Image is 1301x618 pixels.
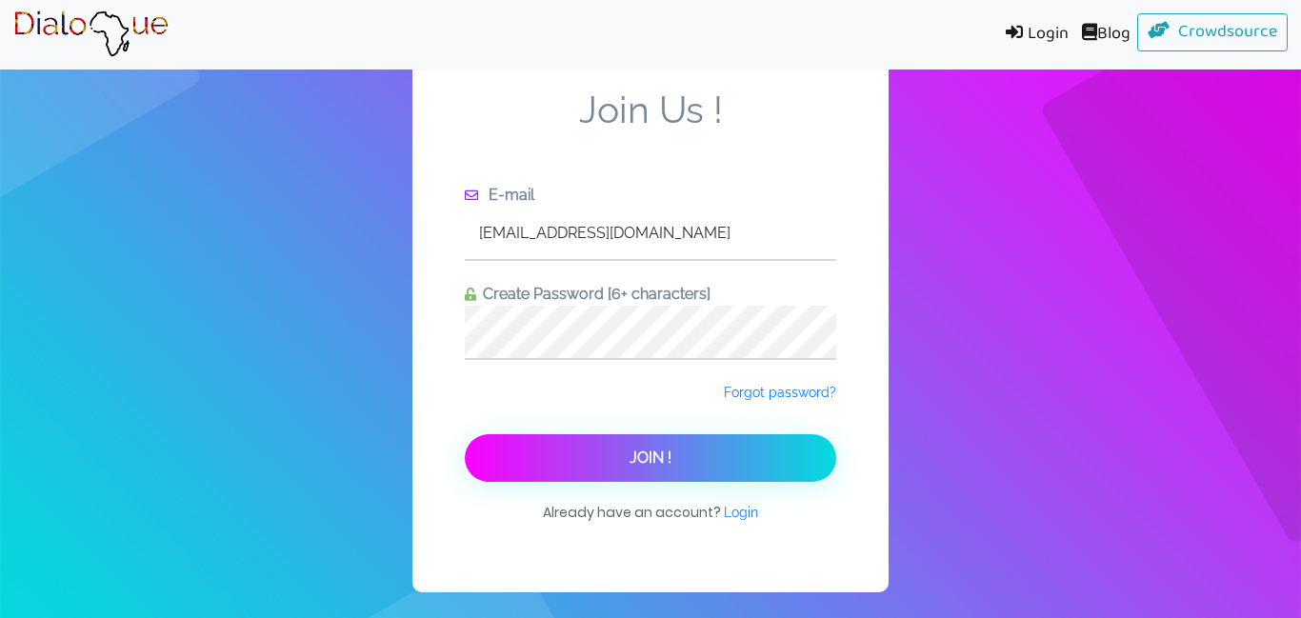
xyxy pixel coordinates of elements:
[465,88,836,184] span: Join Us !
[991,13,1075,56] a: Login
[724,385,836,400] span: Forgot password?
[465,207,836,259] input: Enter e-mail
[1137,13,1289,51] a: Crowdsource
[724,383,836,402] a: Forgot password?
[482,186,534,204] span: E-mail
[724,503,758,522] a: Login
[465,434,836,482] button: Join !
[724,505,758,520] span: Login
[1075,13,1137,56] a: Blog
[543,502,758,541] span: Already have an account?
[476,285,711,303] span: Create Password [6+ characters]
[13,10,169,58] img: Brand
[630,449,671,467] span: Join !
